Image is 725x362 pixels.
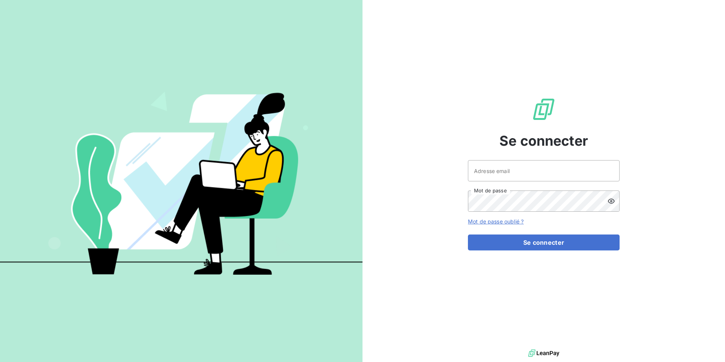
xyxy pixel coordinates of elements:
[468,235,620,250] button: Se connecter
[468,160,620,181] input: placeholder
[468,218,524,225] a: Mot de passe oublié ?
[528,348,559,359] img: logo
[499,131,588,151] span: Se connecter
[532,97,556,121] img: Logo LeanPay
